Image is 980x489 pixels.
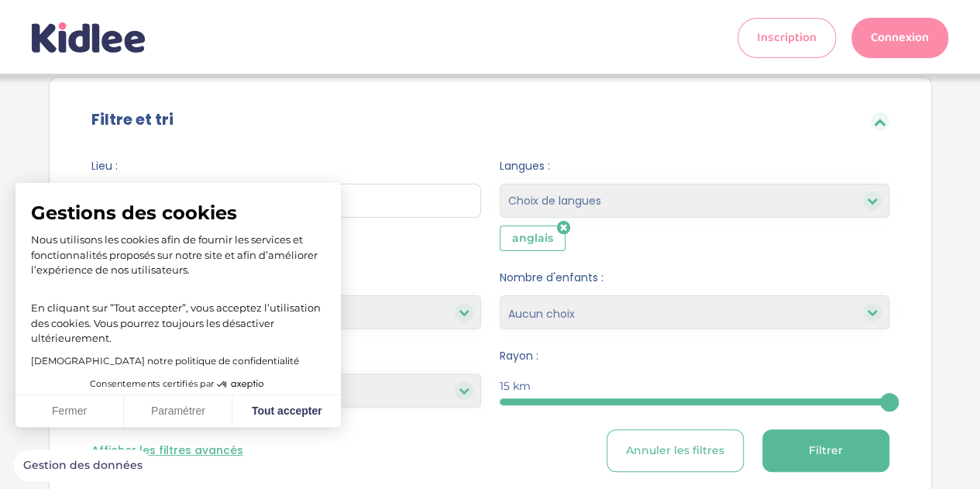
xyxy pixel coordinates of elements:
[31,355,299,367] a: [DEMOGRAPHIC_DATA] notre politique de confidentialité
[232,395,341,428] button: Tout accepter
[500,270,889,286] span: Nombre d'enfants :
[91,158,481,174] span: Lieu :
[500,378,531,394] span: 15 km
[91,108,174,131] label: Filtre et tri
[91,443,243,459] button: Afficher les filtres avancés
[500,348,889,364] span: Rayon :
[15,395,124,428] button: Fermer
[31,286,325,346] p: En cliquant sur ”Tout accepter”, vous acceptez l’utilisation des cookies. Vous pourrez toujours l...
[14,449,152,482] button: Fermer le widget sans consentement
[217,361,263,408] svg: Axeptio
[500,158,889,174] span: Langues :
[851,18,948,58] a: Connexion
[500,226,566,251] span: anglais
[23,459,143,473] span: Gestion des données
[31,201,325,225] span: Gestions des cookies
[90,380,214,388] span: Consentements certifiés par
[762,429,889,472] button: Filtrer
[809,443,843,459] span: Filtrer
[31,232,325,278] p: Nous utilisons les cookies afin de fournir les services et fonctionnalités proposés sur notre sit...
[124,395,232,428] button: Paramétrer
[82,374,274,394] button: Consentements certifiés par
[738,18,836,58] a: Inscription
[607,429,744,472] button: Annuler les filtres
[626,443,724,459] span: Annuler les filtres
